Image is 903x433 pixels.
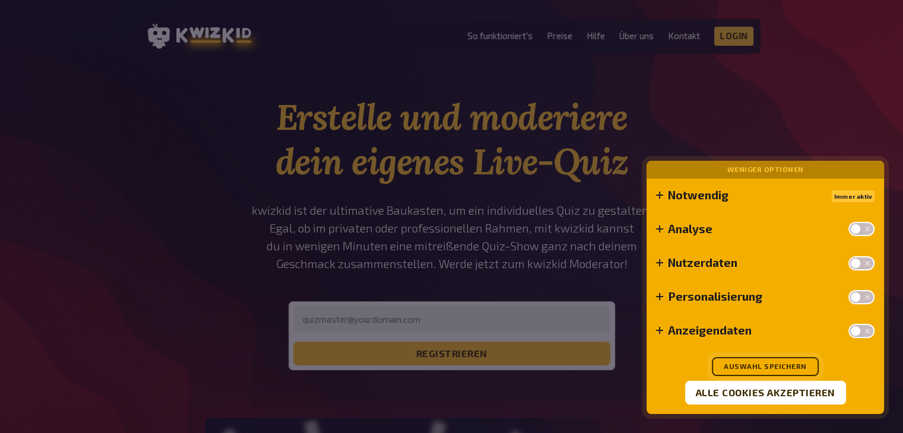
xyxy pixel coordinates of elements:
button: Alle Cookies akzeptieren [685,381,846,405]
button: Auswahl speichern [712,357,819,376]
summary: Anzeigendaten [656,323,875,338]
summary: Nutzerdaten [656,255,875,270]
summary: Analyse [656,221,875,236]
button: Weniger Optionen [727,165,804,174]
summary: NotwendigImmer aktiv [656,188,875,202]
summary: Personalisierung [656,289,875,304]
